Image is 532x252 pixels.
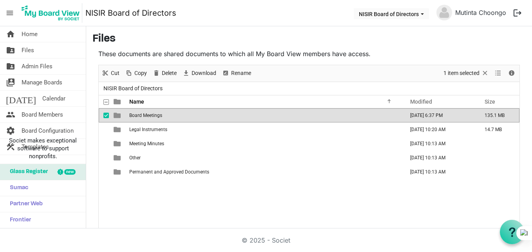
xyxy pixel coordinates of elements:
[2,5,17,20] span: menu
[129,113,162,118] span: Board Meetings
[485,99,495,105] span: Size
[122,65,150,82] div: Copy
[129,99,144,105] span: Name
[219,65,254,82] div: Rename
[6,58,15,74] span: folder_shared
[124,68,148,78] button: Copy
[109,137,127,151] td: is template cell column header type
[109,151,127,165] td: is template cell column header type
[6,75,15,90] span: switch_account
[6,123,15,139] span: settings
[476,165,519,179] td: is template cell column header Size
[109,165,127,179] td: is template cell column header type
[442,68,490,78] button: Selection
[179,65,219,82] div: Download
[6,196,43,212] span: Partner Web
[127,137,402,151] td: Meeting Minutes is template cell column header Name
[129,169,209,175] span: Permanent and Approved Documents
[99,65,122,82] div: Cut
[22,26,38,42] span: Home
[476,108,519,122] td: 135.1 MB is template cell column header Size
[441,65,492,82] div: Clear selection
[64,169,76,175] div: new
[6,42,15,58] span: folder_shared
[493,68,503,78] button: View dropdownbutton
[509,5,526,21] button: logout
[354,8,429,19] button: NISIR Board of Directors dropdownbutton
[6,26,15,42] span: home
[150,65,179,82] div: Delete
[19,3,82,23] img: My Board View Logo
[129,127,167,132] span: Legal Instruments
[181,68,218,78] button: Download
[402,165,476,179] td: June 07, 2024 10:13 AM column header Modified
[99,108,109,122] td: checkbox
[476,151,519,165] td: is template cell column header Size
[109,122,127,137] td: is template cell column header type
[242,236,290,244] a: © 2025 - Societ
[505,65,518,82] div: Details
[443,68,480,78] span: 1 item selected
[402,151,476,165] td: June 07, 2024 10:13 AM column header Modified
[127,151,402,165] td: Other is template cell column header Name
[452,5,509,20] a: Mutinta Choongo
[99,165,109,179] td: checkbox
[109,108,127,122] td: is template cell column header type
[99,137,109,151] td: checkbox
[127,108,402,122] td: Board Meetings is template cell column header Name
[22,75,62,90] span: Manage Boards
[161,68,177,78] span: Delete
[492,65,505,82] div: View
[134,68,148,78] span: Copy
[402,137,476,151] td: June 07, 2024 10:13 AM column header Modified
[22,58,52,74] span: Admin Files
[22,107,63,122] span: Board Members
[230,68,252,78] span: Rename
[507,68,517,78] button: Details
[110,68,120,78] span: Cut
[42,91,65,106] span: Calendar
[6,212,31,228] span: Frontier
[410,99,432,105] span: Modified
[19,3,85,23] a: My Board View Logo
[4,137,82,160] span: Societ makes exceptional software to support nonprofits.
[402,108,476,122] td: June 19, 2025 6:37 PM column header Modified
[402,122,476,137] td: July 01, 2024 10:20 AM column header Modified
[476,122,519,137] td: 14.7 MB is template cell column header Size
[127,122,402,137] td: Legal Instruments is template cell column header Name
[92,33,526,46] h3: Files
[436,5,452,20] img: no-profile-picture.svg
[6,91,36,106] span: [DATE]
[6,164,48,180] span: Glass Register
[22,123,74,139] span: Board Configuration
[98,49,520,58] p: These documents are shared documents to which all My Board View members have access.
[151,68,178,78] button: Delete
[6,107,15,122] span: people
[191,68,217,78] span: Download
[99,122,109,137] td: checkbox
[127,165,402,179] td: Permanent and Approved Documents is template cell column header Name
[129,141,164,146] span: Meeting Minutes
[99,151,109,165] td: checkbox
[129,155,141,161] span: Other
[22,42,34,58] span: Files
[6,180,28,196] span: Sumac
[85,5,176,21] a: NISIR Board of Directors
[100,68,121,78] button: Cut
[102,84,164,93] span: NISIR Board of Directors
[476,137,519,151] td: is template cell column header Size
[221,68,253,78] button: Rename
